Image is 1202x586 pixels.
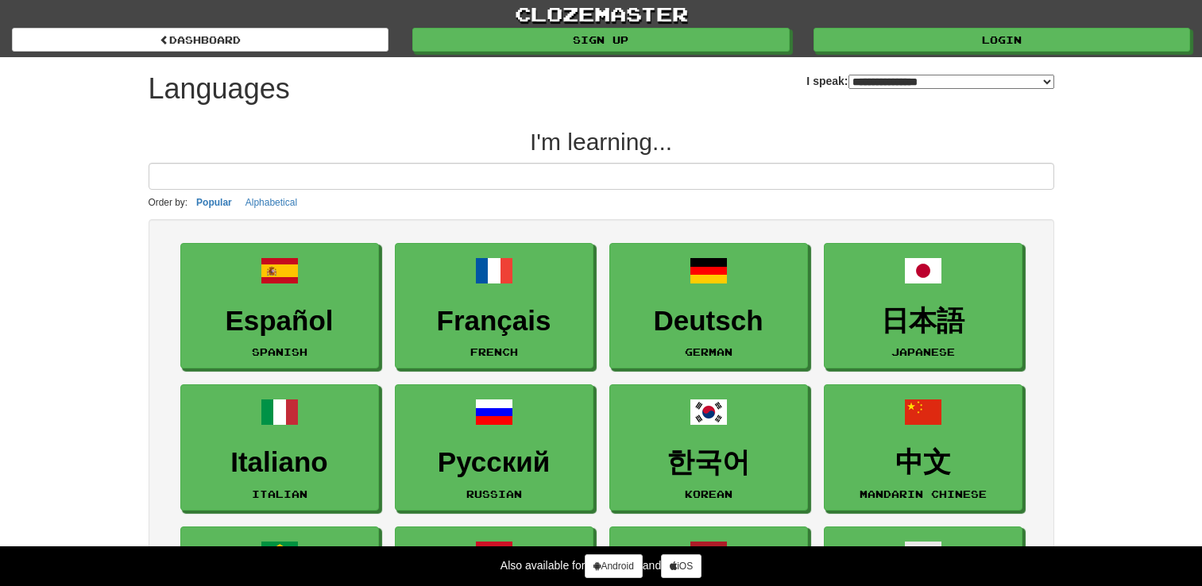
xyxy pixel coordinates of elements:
[661,554,701,578] a: iOS
[252,488,307,499] small: Italian
[149,129,1054,155] h2: I'm learning...
[806,73,1053,89] label: I speak:
[609,243,808,369] a: DeutschGerman
[618,306,799,337] h3: Deutsch
[470,346,518,357] small: French
[149,73,290,105] h1: Languages
[814,28,1190,52] a: Login
[404,306,585,337] h3: Français
[180,243,379,369] a: EspañolSpanish
[685,488,732,499] small: Korean
[833,306,1014,337] h3: 日本語
[395,384,593,511] a: РусскийRussian
[191,194,237,211] button: Popular
[189,306,370,337] h3: Español
[848,75,1054,89] select: I speak:
[12,28,388,52] a: dashboard
[395,243,593,369] a: FrançaisFrench
[241,194,302,211] button: Alphabetical
[833,447,1014,478] h3: 中文
[585,554,642,578] a: Android
[618,447,799,478] h3: 한국어
[824,243,1022,369] a: 日本語Japanese
[824,384,1022,511] a: 中文Mandarin Chinese
[404,447,585,478] h3: Русский
[252,346,307,357] small: Spanish
[189,447,370,478] h3: Italiano
[149,197,188,208] small: Order by:
[412,28,789,52] a: Sign up
[466,488,522,499] small: Russian
[685,346,732,357] small: German
[860,488,987,499] small: Mandarin Chinese
[609,384,808,511] a: 한국어Korean
[180,384,379,511] a: ItalianoItalian
[891,346,955,357] small: Japanese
